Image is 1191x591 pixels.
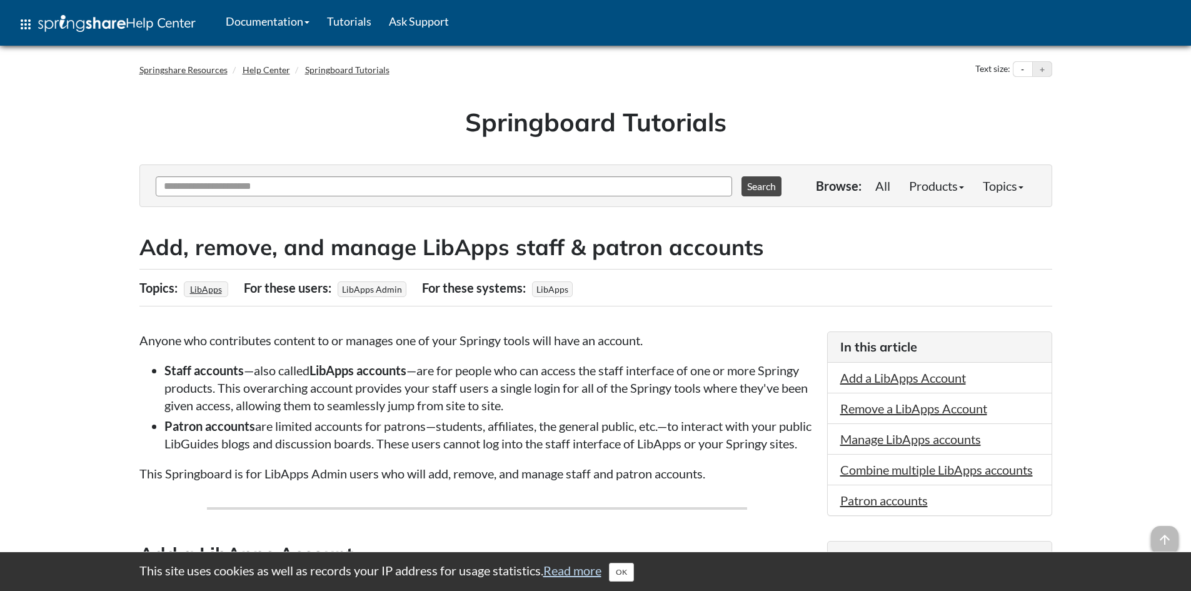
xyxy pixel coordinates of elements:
span: arrow_upward [1151,526,1178,553]
h2: Add, remove, and manage LibApps staff & patron accounts [139,232,1052,263]
p: Browse: [816,177,862,194]
span: LibApps [532,281,573,297]
a: Manage LibApps accounts [840,432,981,447]
li: —also called —are for people who can access the staff interface of one or more Springy products. ... [164,361,815,414]
button: Increase text size [1033,62,1052,77]
a: Patron accounts [840,493,928,508]
a: LibApps [188,280,224,298]
a: Springshare Resources [139,64,228,75]
a: Remove a LibApps Account [840,401,987,416]
a: Topics [973,173,1033,198]
a: Products [900,173,973,198]
a: arrow_upward [1151,527,1178,542]
a: All [866,173,900,198]
h1: Springboard Tutorials [149,104,1043,139]
li: are limited accounts for patrons—students, affiliates, the general public, etc.—to interact with ... [164,417,815,452]
a: Help Center [243,64,290,75]
a: Tutorials [318,6,380,37]
h3: In this article [840,338,1039,356]
a: Ask Support [380,6,458,37]
button: Search [741,176,781,196]
span: apps [18,17,33,32]
div: Text size: [973,61,1013,78]
span: Help Center [126,14,196,31]
img: Springshare [38,15,126,32]
strong: LibApps accounts [309,363,406,378]
a: Combine multiple LibApps accounts [840,462,1033,477]
button: Close [609,563,634,582]
strong: Staff accounts [164,363,244,378]
div: For these systems: [422,276,529,300]
p: Anyone who contributes content to or manages one of your Springy tools will have an account. [139,331,815,349]
button: Decrease text size [1013,62,1032,77]
p: This Springboard is for LibApps Admin users who will add, remove, and manage staff and patron acc... [139,465,815,482]
a: Add a LibApps Account [840,370,966,385]
span: LibApps Admin [338,281,406,297]
div: For these users: [244,276,334,300]
div: This site uses cookies as well as records your IP address for usage statistics. [127,562,1065,582]
div: Topics: [139,276,181,300]
a: Documentation [217,6,318,37]
h3: Add a LibApps Account [139,541,815,569]
strong: Patron accounts [164,418,255,433]
a: Springboard Tutorials [305,64,389,75]
a: apps Help Center [9,6,204,43]
span: Related links [840,549,912,564]
a: Read more [543,563,601,578]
